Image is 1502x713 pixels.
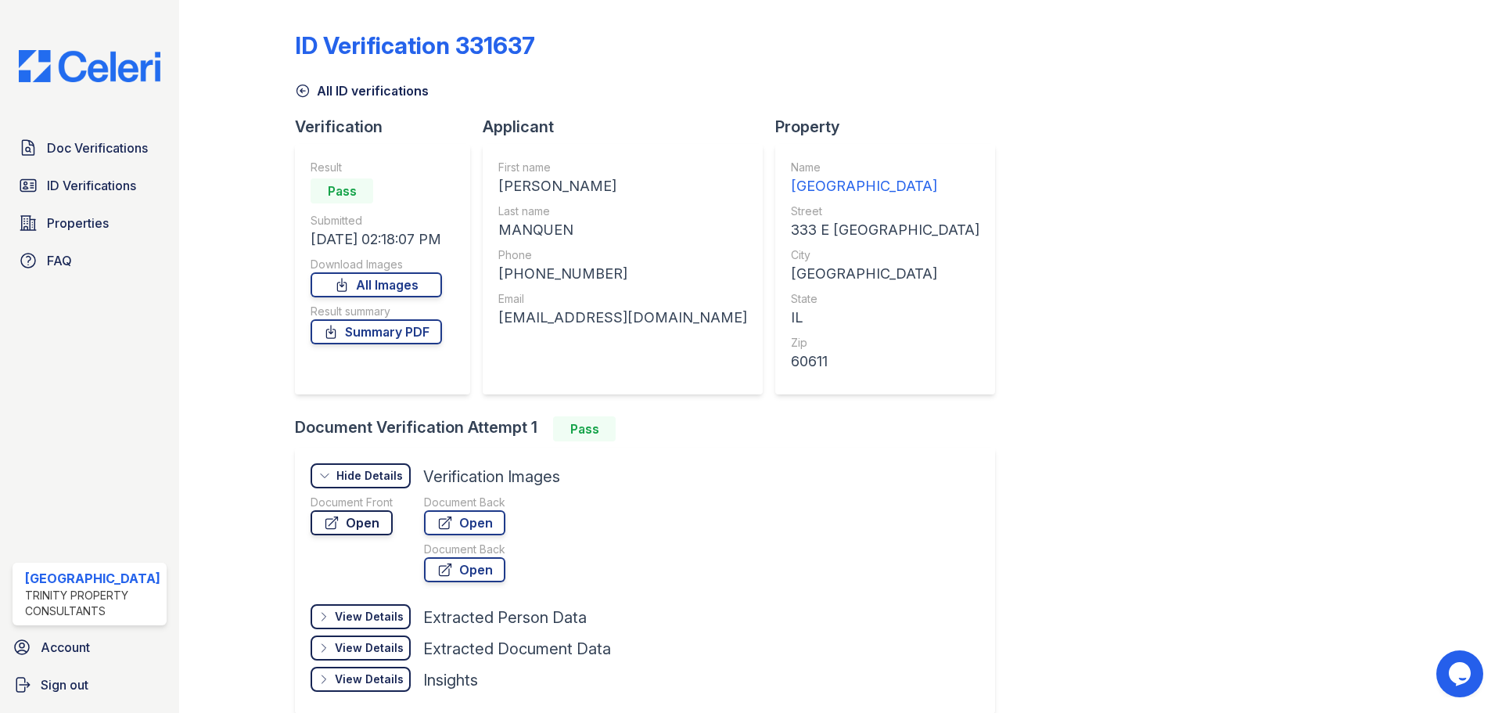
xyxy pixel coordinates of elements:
[791,247,979,263] div: City
[295,416,1008,441] div: Document Verification Attempt 1
[423,466,560,488] div: Verification Images
[791,263,979,285] div: [GEOGRAPHIC_DATA]
[311,272,442,297] a: All Images
[791,307,979,329] div: IL
[791,203,979,219] div: Street
[41,638,90,657] span: Account
[498,247,747,263] div: Phone
[47,251,72,270] span: FAQ
[423,607,587,628] div: Extracted Person Data
[311,319,442,344] a: Summary PDF
[775,116,1008,138] div: Property
[311,213,442,229] div: Submitted
[424,542,505,557] div: Document Back
[47,176,136,195] span: ID Verifications
[6,669,173,700] a: Sign out
[13,207,167,239] a: Properties
[25,588,160,619] div: Trinity Property Consultants
[424,557,505,582] a: Open
[791,291,979,307] div: State
[311,160,442,175] div: Result
[311,495,393,510] div: Document Front
[13,170,167,201] a: ID Verifications
[311,257,442,272] div: Download Images
[791,160,979,197] a: Name [GEOGRAPHIC_DATA]
[791,175,979,197] div: [GEOGRAPHIC_DATA]
[791,219,979,241] div: 333 E [GEOGRAPHIC_DATA]
[335,672,404,687] div: View Details
[498,160,747,175] div: First name
[295,81,429,100] a: All ID verifications
[424,495,505,510] div: Document Back
[498,263,747,285] div: [PHONE_NUMBER]
[498,307,747,329] div: [EMAIL_ADDRESS][DOMAIN_NAME]
[498,219,747,241] div: MANQUEN
[791,160,979,175] div: Name
[1436,650,1486,697] iframe: chat widget
[553,416,616,441] div: Pass
[498,291,747,307] div: Email
[423,638,611,660] div: Extracted Document Data
[6,632,173,663] a: Account
[13,132,167,164] a: Doc Verifications
[13,245,167,276] a: FAQ
[25,569,160,588] div: [GEOGRAPHIC_DATA]
[41,675,88,694] span: Sign out
[311,304,442,319] div: Result summary
[336,468,403,484] div: Hide Details
[335,609,404,625] div: View Details
[6,50,173,82] img: CE_Logo_Blue-a8612792a0a2168367f1c8372b55b34899dd931a85d93a1a3d3e32e68fde9ad4.png
[295,116,483,138] div: Verification
[498,203,747,219] div: Last name
[311,178,373,203] div: Pass
[311,229,442,250] div: [DATE] 02:18:07 PM
[335,640,404,656] div: View Details
[295,31,535,59] div: ID Verification 331637
[423,669,478,691] div: Insights
[791,351,979,373] div: 60611
[791,335,979,351] div: Zip
[424,510,505,535] a: Open
[483,116,775,138] div: Applicant
[47,139,148,157] span: Doc Verifications
[498,175,747,197] div: [PERSON_NAME]
[47,214,109,232] span: Properties
[311,510,393,535] a: Open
